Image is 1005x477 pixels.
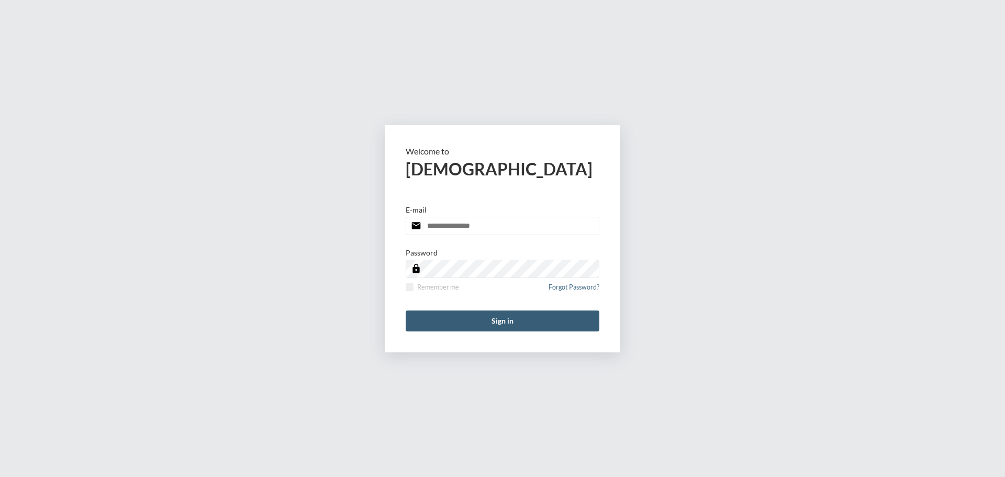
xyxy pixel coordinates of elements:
[406,310,599,331] button: Sign in
[406,146,599,156] p: Welcome to
[406,248,438,257] p: Password
[406,205,427,214] p: E-mail
[406,159,599,179] h2: [DEMOGRAPHIC_DATA]
[406,283,459,291] label: Remember me
[549,283,599,297] a: Forgot Password?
